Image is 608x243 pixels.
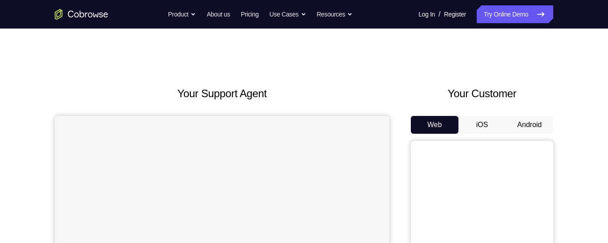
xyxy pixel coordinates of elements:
button: iOS [458,116,506,134]
a: Pricing [241,5,259,23]
button: Web [411,116,458,134]
button: Android [506,116,553,134]
a: Try Online Demo [477,5,553,23]
a: About us [207,5,230,23]
a: Log In [418,5,435,23]
span: / [438,9,440,20]
a: Go to the home page [55,9,108,20]
button: Resources [317,5,353,23]
button: Product [168,5,196,23]
a: Register [444,5,466,23]
button: Use Cases [269,5,306,23]
h2: Your Support Agent [55,86,389,102]
h2: Your Customer [411,86,553,102]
